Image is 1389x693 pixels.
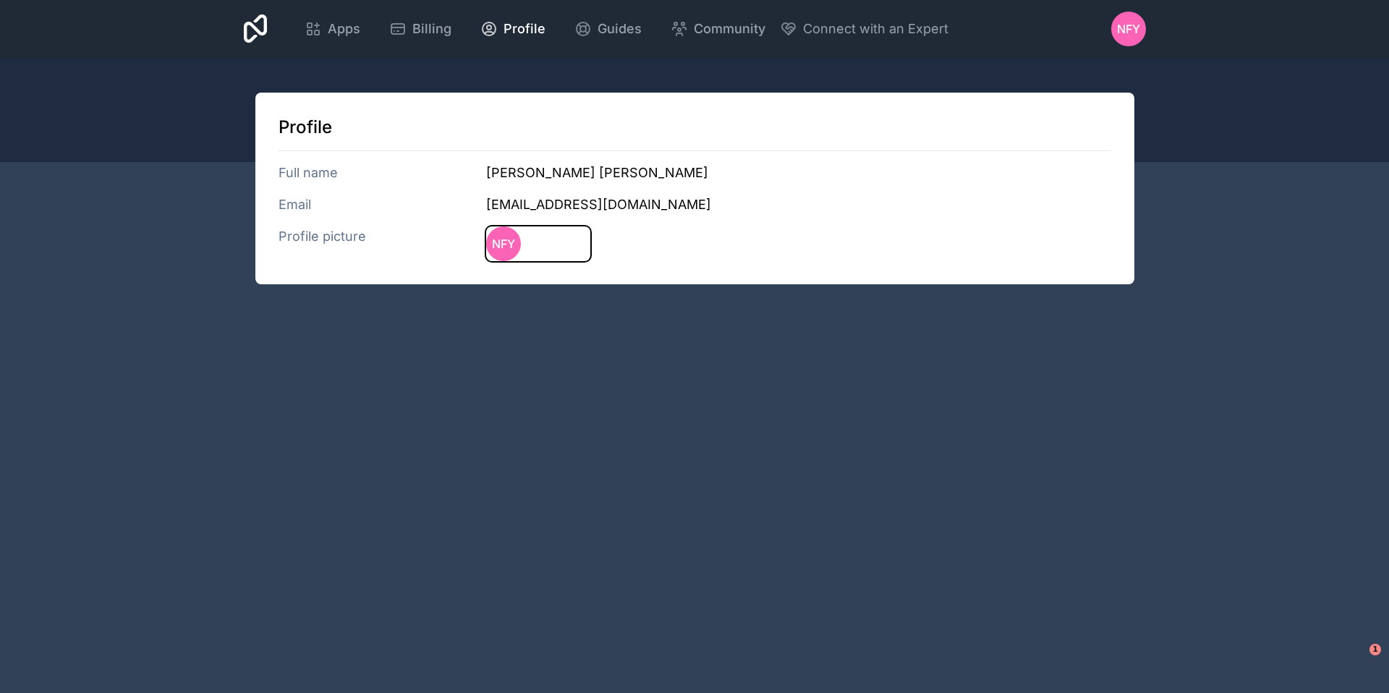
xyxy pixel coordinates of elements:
[563,13,653,45] a: Guides
[598,19,642,39] span: Guides
[279,195,487,215] h3: Email
[486,195,1110,215] h3: [EMAIL_ADDRESS][DOMAIN_NAME]
[412,19,451,39] span: Billing
[694,19,765,39] span: Community
[279,116,1111,139] h1: Profile
[279,226,487,261] h3: Profile picture
[492,235,515,252] span: NFY
[486,163,1110,183] h3: [PERSON_NAME] [PERSON_NAME]
[1340,644,1375,679] iframe: Intercom live chat
[803,19,948,39] span: Connect with an Expert
[1369,644,1381,655] span: 1
[659,13,777,45] a: Community
[469,13,557,45] a: Profile
[780,19,948,39] button: Connect with an Expert
[293,13,372,45] a: Apps
[504,19,545,39] span: Profile
[279,163,487,183] h3: Full name
[1117,20,1140,38] span: NFY
[328,19,360,39] span: Apps
[378,13,463,45] a: Billing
